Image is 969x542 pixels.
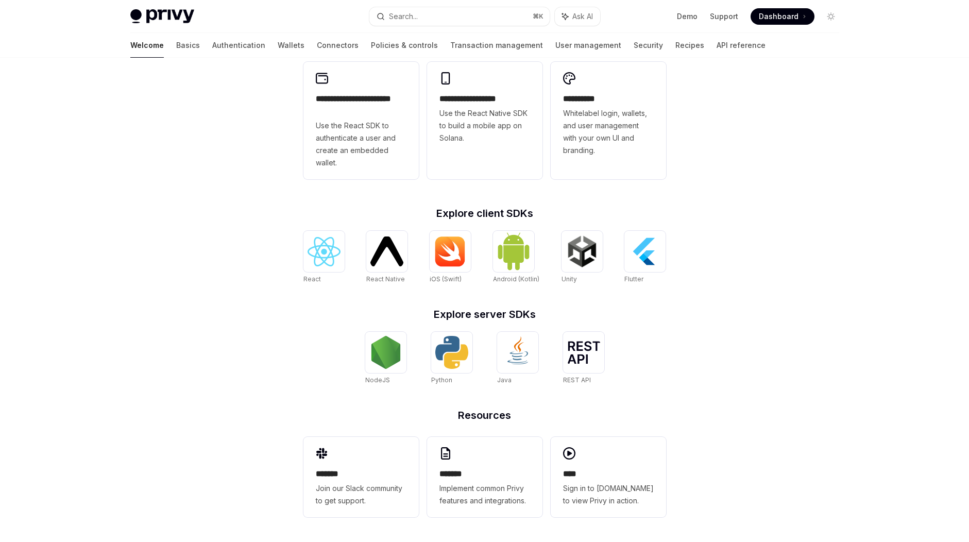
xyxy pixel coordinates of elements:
a: API reference [717,33,766,58]
a: Support [710,11,738,22]
span: Sign in to [DOMAIN_NAME] to view Privy in action. [563,482,654,507]
img: React Native [370,236,403,266]
img: REST API [567,341,600,364]
img: Android (Kotlin) [497,232,530,270]
span: Java [497,376,512,384]
a: iOS (Swift)iOS (Swift) [430,231,471,284]
a: Security [634,33,663,58]
a: User management [555,33,621,58]
a: ReactReact [303,231,345,284]
a: **** *****Whitelabel login, wallets, and user management with your own UI and branding. [551,62,666,179]
a: Authentication [212,33,265,58]
a: Dashboard [751,8,814,25]
div: Search... [389,10,418,23]
a: JavaJava [497,332,538,385]
a: Policies & controls [371,33,438,58]
button: Search...⌘K [369,7,550,26]
span: iOS (Swift) [430,275,462,283]
a: Welcome [130,33,164,58]
span: Unity [562,275,577,283]
span: Ask AI [572,11,593,22]
img: light logo [130,9,194,24]
span: Dashboard [759,11,798,22]
h2: Resources [303,410,666,420]
a: ****Sign in to [DOMAIN_NAME] to view Privy in action. [551,437,666,517]
a: **** **** **** ***Use the React Native SDK to build a mobile app on Solana. [427,62,542,179]
img: NodeJS [369,336,402,369]
a: UnityUnity [562,231,603,284]
img: React [308,237,341,266]
h2: Explore client SDKs [303,208,666,218]
span: Python [431,376,452,384]
span: React Native [366,275,405,283]
img: Python [435,336,468,369]
a: React NativeReact Native [366,231,407,284]
h2: Explore server SDKs [303,309,666,319]
img: Java [501,336,534,369]
a: **** **Implement common Privy features and integrations. [427,437,542,517]
button: Toggle dark mode [823,8,839,25]
span: Implement common Privy features and integrations. [439,482,530,507]
img: iOS (Swift) [434,236,467,267]
img: Flutter [628,235,661,268]
a: PythonPython [431,332,472,385]
span: Whitelabel login, wallets, and user management with your own UI and branding. [563,107,654,157]
a: Recipes [675,33,704,58]
span: Android (Kotlin) [493,275,539,283]
a: Transaction management [450,33,543,58]
a: NodeJSNodeJS [365,332,406,385]
span: ⌘ K [533,12,543,21]
a: Wallets [278,33,304,58]
a: Basics [176,33,200,58]
a: Demo [677,11,698,22]
a: Connectors [317,33,359,58]
a: Android (Kotlin)Android (Kotlin) [493,231,539,284]
span: Use the React SDK to authenticate a user and create an embedded wallet. [316,120,406,169]
a: **** **Join our Slack community to get support. [303,437,419,517]
button: Ask AI [555,7,600,26]
span: React [303,275,321,283]
span: Flutter [624,275,643,283]
a: FlutterFlutter [624,231,666,284]
a: REST APIREST API [563,332,604,385]
span: Use the React Native SDK to build a mobile app on Solana. [439,107,530,144]
span: Join our Slack community to get support. [316,482,406,507]
span: REST API [563,376,591,384]
img: Unity [566,235,599,268]
span: NodeJS [365,376,390,384]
